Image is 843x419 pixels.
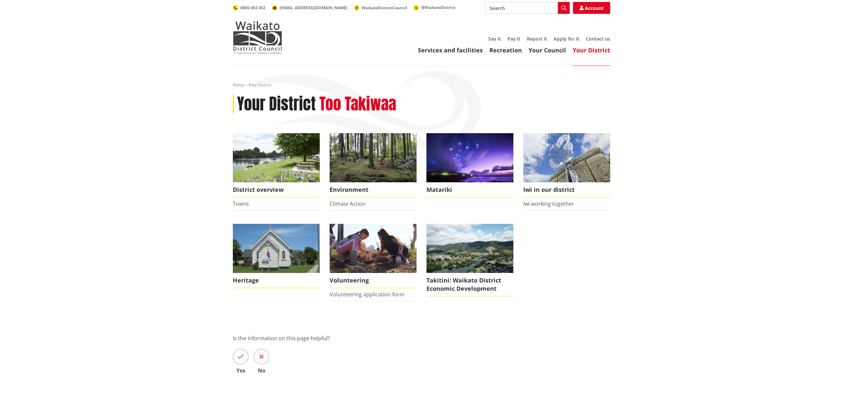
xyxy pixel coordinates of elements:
a: volunteer icon Volunteering [330,224,417,288]
a: Environment [330,133,417,197]
a: Apply for it [554,36,579,42]
img: Waikato District Council - Te Kaunihera aa Takiwaa o Waikato [233,21,282,54]
img: biodiversity- Wright's Bush_16x9 crop [330,133,417,182]
img: Turangawaewae Ngaruawahia [523,133,610,182]
a: Iwi working together [523,200,574,207]
a: @WaikatoDistrict [414,5,455,10]
p: Is the information on this page helpful? [233,334,610,342]
h1: Your District [237,95,316,114]
a: Turangawaewae Ngaruawahia Iwi in our district [523,133,610,197]
a: Home [233,82,244,88]
a: Towns [233,200,249,207]
a: WaikatoDistrictCouncil [354,5,407,11]
span: Environment [330,182,417,197]
a: Matariki [426,133,513,197]
a: Raglan Church Heritage [233,224,320,288]
a: Takitini: Waikato District Economic Development [426,224,513,296]
span: WaikatoDistrictCouncil [362,5,407,11]
a: Your District [573,46,610,54]
a: Ngaruawahia 0015 District overview [233,133,320,197]
a: Pay it [507,36,520,42]
span: Volunteering [330,273,417,288]
span: Iwi in our district [523,182,610,197]
a: Report it [527,36,547,42]
span: Takitini: Waikato District Economic Development [426,273,513,296]
span: Matariki [426,182,513,197]
span: 0800 492 452 [240,5,265,11]
span: [EMAIL_ADDRESS][DOMAIN_NAME] [280,5,347,11]
img: Raglan Church [233,224,320,273]
img: volunteer icon [330,224,417,273]
a: Contact us [586,36,610,42]
a: Your Council [529,46,566,54]
span: Yes [233,368,249,373]
a: Volunteering application form [330,291,404,298]
span: No [254,368,269,373]
img: ngaaruawaahia [426,224,513,273]
span: Your District [249,82,271,88]
a: 0800 492 452 [233,5,265,11]
a: Account [573,2,610,14]
a: Recreation [489,46,522,54]
nav: breadcrumb [233,82,610,88]
span: District overview [233,182,320,197]
input: Search input [485,2,570,14]
a: Services and facilities [418,46,483,54]
a: Say it [488,36,501,42]
img: Ngaruawahia 0015 [233,133,320,182]
h2: Too Takiwaa [319,95,396,114]
img: Matariki over Whiaangaroa [426,133,513,182]
span: Heritage [233,273,320,288]
span: @WaikatoDistrict [421,5,455,10]
a: [EMAIL_ADDRESS][DOMAIN_NAME] [272,5,347,11]
a: Climate Action [330,200,366,207]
